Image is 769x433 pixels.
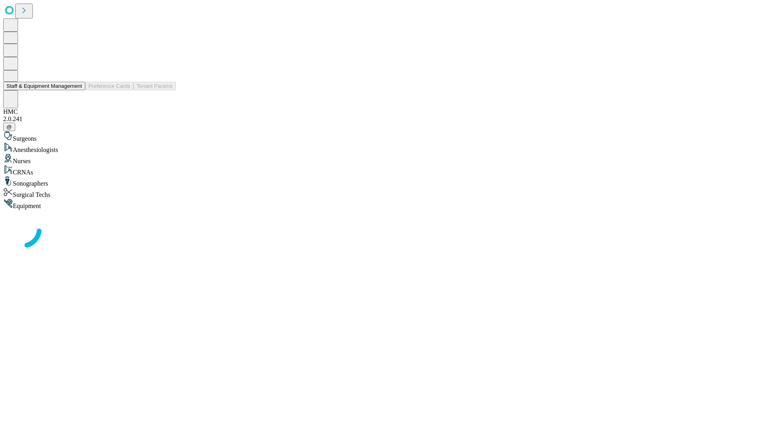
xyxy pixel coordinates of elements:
[3,131,766,142] div: Surgeons
[3,198,766,210] div: Equipment
[3,115,766,123] div: 2.0.241
[133,82,176,90] button: Tenant Params
[3,154,766,165] div: Nurses
[3,108,766,115] div: HMC
[3,82,85,90] button: Staff & Equipment Management
[6,124,12,130] span: @
[3,123,15,131] button: @
[3,187,766,198] div: Surgical Techs
[3,142,766,154] div: Anesthesiologists
[85,82,133,90] button: Preference Cards
[3,165,766,176] div: CRNAs
[3,176,766,187] div: Sonographers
